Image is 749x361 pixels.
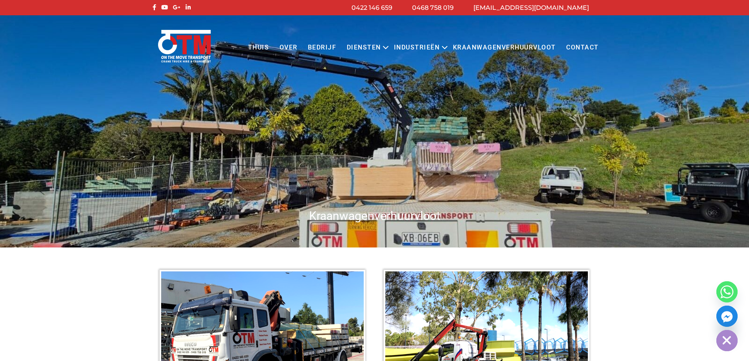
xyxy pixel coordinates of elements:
a: Industrieën [389,37,445,59]
a: Over [274,37,302,59]
a: WhatsApp [716,281,738,302]
a: Kraanwagenverhuurvloot [447,37,561,59]
a: [EMAIL_ADDRESS][DOMAIN_NAME] [473,4,589,11]
font: BEDRIJF [308,44,337,51]
a: Contact [561,37,604,59]
a: Facebook_Messenger [716,306,738,327]
a: 0468 758 019 [412,4,454,11]
font: Over [280,44,298,51]
img: Otmtransport [156,29,212,63]
a: Diensten [342,37,386,59]
font: Kraanwagenverhuurvloot [309,209,440,223]
font: Diensten [347,44,381,51]
font: Kraanwagenverhuurvloot [453,44,556,51]
font: Industrieën [394,44,440,51]
a: Thuis [243,37,274,59]
font: Contact [566,44,599,51]
font: Thuis [248,44,269,51]
a: BEDRIJF [303,37,342,59]
a: 0422 146 659 [351,4,392,11]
